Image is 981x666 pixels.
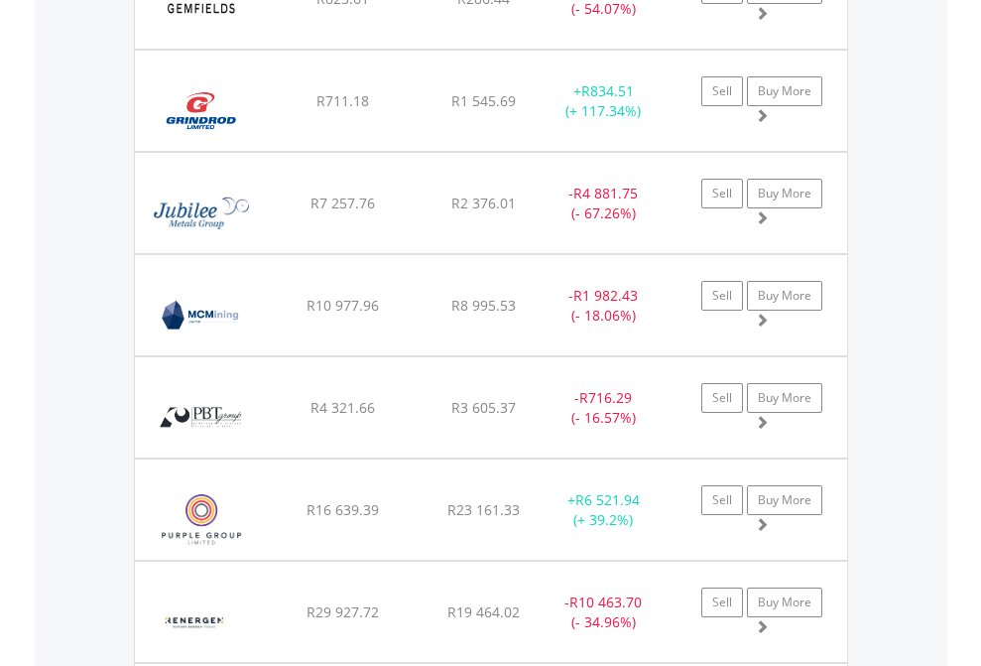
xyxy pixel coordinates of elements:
[747,485,822,515] a: Buy More
[701,588,743,617] a: Sell
[747,281,822,311] a: Buy More
[573,184,638,202] span: R4 881.75
[575,490,640,509] span: R6 521.94
[701,383,743,413] a: Sell
[701,179,743,208] a: Sell
[307,500,379,519] span: R16 639.39
[542,286,666,326] div: - (- 18.06%)
[451,296,516,315] span: R8 995.53
[747,179,822,208] a: Buy More
[310,194,375,212] span: R7 257.76
[145,484,259,555] img: EQU.ZA.PPE.png
[145,75,257,146] img: EQU.ZA.GND.png
[451,91,516,110] span: R1 545.69
[573,286,638,305] span: R1 982.43
[145,587,245,657] img: EQU.ZA.REN.png
[307,296,379,315] span: R10 977.96
[145,280,257,350] img: EQU.ZA.MCZ.png
[542,388,666,428] div: - (- 16.57%)
[747,383,822,413] a: Buy More
[701,76,743,106] a: Sell
[747,588,822,617] a: Buy More
[307,602,379,621] span: R29 927.72
[569,593,642,611] span: R10 463.70
[447,602,520,621] span: R19 464.02
[701,281,743,311] a: Sell
[747,76,822,106] a: Buy More
[542,593,666,632] div: - (- 34.96%)
[447,500,520,519] span: R23 161.33
[579,388,632,407] span: R716.29
[581,81,634,100] span: R834.51
[451,194,516,212] span: R2 376.01
[316,91,369,110] span: R711.18
[701,485,743,515] a: Sell
[145,178,259,248] img: EQU.ZA.JBL.png
[145,382,257,453] img: EQU.ZA.PBG.png
[451,398,516,417] span: R3 605.37
[542,490,666,530] div: + (+ 39.2%)
[542,81,666,121] div: + (+ 117.34%)
[542,184,666,223] div: - (- 67.26%)
[310,398,375,417] span: R4 321.66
